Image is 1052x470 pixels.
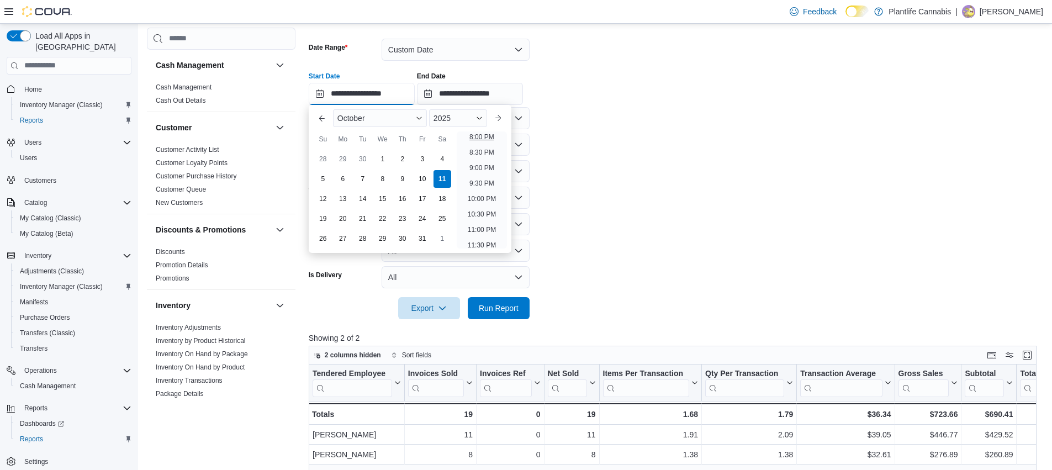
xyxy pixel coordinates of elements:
a: Package Details [156,390,204,398]
div: Sa [434,130,451,148]
div: day-13 [334,190,352,208]
div: Discounts & Promotions [147,245,295,289]
span: Run Report [479,303,519,314]
a: My Catalog (Classic) [15,212,86,225]
div: Totals [312,408,401,421]
span: Inventory [20,249,131,262]
button: Reports [20,402,52,415]
a: Customer Purchase History [156,172,237,180]
div: Qty Per Transaction [705,368,784,379]
button: Catalog [2,195,136,210]
span: Purchase Orders [15,311,131,324]
a: Dashboards [15,417,68,430]
input: Press the down key to open a popover containing a calendar. [417,83,523,105]
div: 19 [547,408,595,421]
div: day-6 [334,170,352,188]
button: Keyboard shortcuts [985,348,998,362]
input: Press the down key to enter a popover containing a calendar. Press the escape key to close the po... [309,83,415,105]
div: 1.38 [602,448,698,461]
li: 8:00 PM [465,130,499,144]
div: Cash Management [147,81,295,112]
span: Home [24,85,42,94]
div: day-12 [314,190,332,208]
span: Inventory Manager (Classic) [15,280,131,293]
span: Inventory Manager (Classic) [20,101,103,109]
p: Showing 2 of 2 [309,332,1044,344]
div: day-9 [394,170,411,188]
span: Inventory [24,251,51,260]
button: Open list of options [514,140,523,149]
span: Customer Queue [156,185,206,194]
div: day-21 [354,210,372,228]
div: day-26 [314,230,332,247]
span: Dashboards [20,419,64,428]
p: [PERSON_NAME] [980,5,1043,18]
span: Purchase Orders [20,313,70,322]
span: Inventory On Hand by Product [156,363,245,372]
span: Manifests [20,298,48,307]
h3: Inventory [156,300,191,311]
a: Reports [15,114,47,127]
span: Operations [20,364,131,377]
div: Tendered Employee [313,368,392,379]
button: Tendered Employee [313,368,401,397]
span: My Catalog (Classic) [20,214,81,223]
span: Reports [15,114,131,127]
span: Reports [20,116,43,125]
label: Start Date [309,72,340,81]
div: Tu [354,130,372,148]
div: Mo [334,130,352,148]
div: day-2 [394,150,411,168]
div: $429.52 [965,428,1013,441]
div: day-22 [374,210,392,228]
div: $32.61 [800,448,891,461]
span: Cash Management [20,382,76,390]
div: 1.38 [705,448,793,461]
a: Transfers [15,342,52,355]
li: 10:00 PM [463,192,500,205]
div: $276.89 [898,448,958,461]
span: Users [20,154,37,162]
button: Subtotal [965,368,1013,397]
span: Reports [24,404,47,413]
button: Export [398,297,460,319]
span: Reports [15,432,131,446]
div: Invoices Sold [408,368,464,397]
div: day-30 [354,150,372,168]
button: Inventory [20,249,56,262]
span: Dark Mode [845,17,846,18]
span: Transfers (Classic) [15,326,131,340]
button: My Catalog (Classic) [11,210,136,226]
div: Transaction Average [800,368,882,397]
span: Users [20,136,131,149]
div: Button. Open the month selector. October is currently selected. [333,109,427,127]
div: Fr [414,130,431,148]
button: Catalog [20,196,51,209]
a: Inventory by Product Historical [156,337,246,345]
div: day-10 [414,170,431,188]
a: Feedback [785,1,841,23]
div: Invoices Ref [480,368,531,397]
button: Invoices Sold [408,368,473,397]
div: $260.89 [965,448,1013,461]
div: $39.05 [800,428,891,441]
div: day-28 [314,150,332,168]
button: Cash Management [156,60,271,71]
a: Inventory Adjustments [156,324,221,331]
a: Purchase Orders [15,311,75,324]
button: Users [11,150,136,166]
label: Is Delivery [309,271,342,279]
div: day-31 [414,230,431,247]
button: Reports [11,113,136,128]
div: day-28 [354,230,372,247]
a: Cash Out Details [156,97,206,104]
button: Display options [1003,348,1016,362]
button: Run Report [468,297,530,319]
span: Adjustments (Classic) [15,265,131,278]
span: Load All Apps in [GEOGRAPHIC_DATA] [31,30,131,52]
li: 9:30 PM [465,177,499,190]
a: Reports [15,432,47,446]
div: Su [314,130,332,148]
li: 11:30 PM [463,239,500,252]
a: Inventory Manager (Classic) [15,280,107,293]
